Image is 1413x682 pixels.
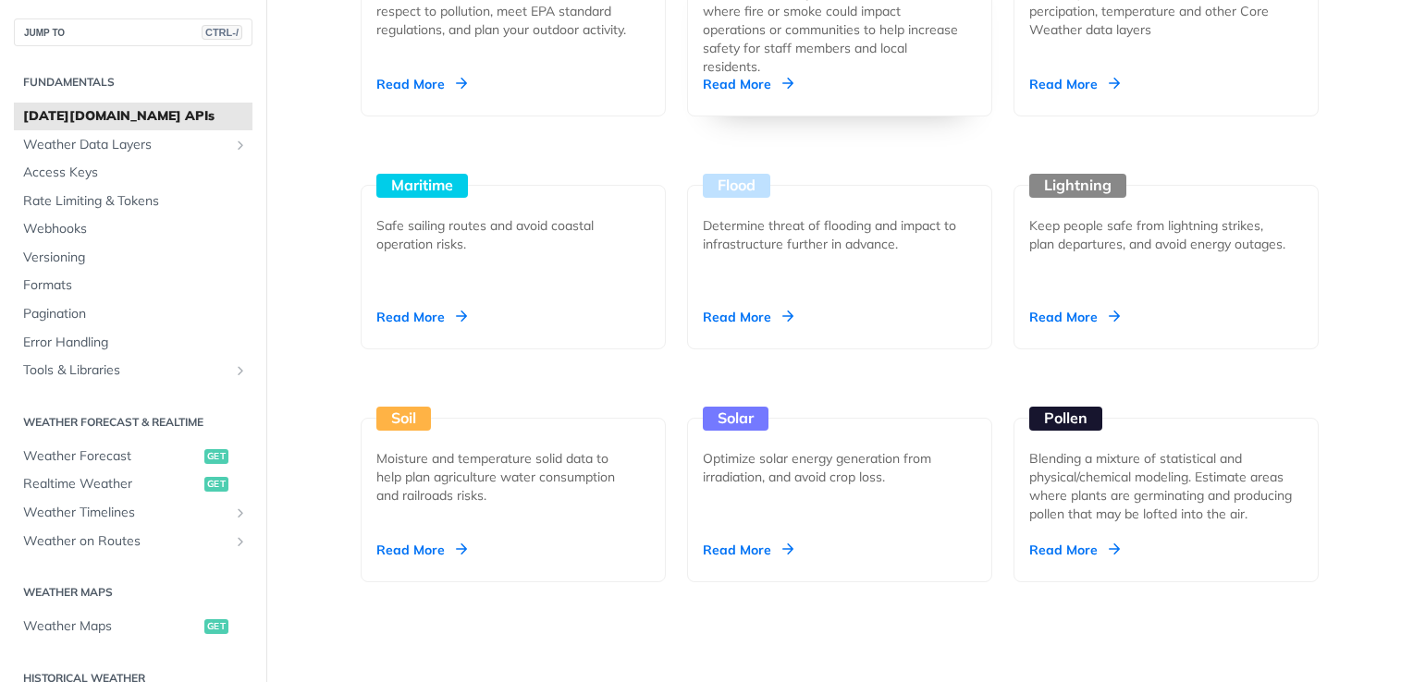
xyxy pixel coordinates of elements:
[23,276,248,295] span: Formats
[14,74,252,91] h2: Fundamentals
[14,300,252,328] a: Pagination
[14,584,252,601] h2: Weather Maps
[703,407,768,431] div: Solar
[204,477,228,492] span: get
[23,305,248,323] span: Pagination
[14,329,252,357] a: Error Handling
[14,103,252,130] a: [DATE][DOMAIN_NAME] APIs
[376,174,468,198] div: Maritime
[23,532,228,551] span: Weather on Routes
[23,617,200,636] span: Weather Maps
[703,449,962,486] div: Optimize solar energy generation from irradiation, and avoid crop loss.
[14,414,252,431] h2: Weather Forecast & realtime
[23,249,248,267] span: Versioning
[1029,308,1120,326] div: Read More
[14,357,252,384] a: Tools & LibrariesShow subpages for Tools & Libraries
[376,407,431,431] div: Soil
[703,75,793,93] div: Read More
[14,272,252,299] a: Formats
[14,188,252,215] a: Rate Limiting & Tokens
[14,215,252,243] a: Webhooks
[14,443,252,470] a: Weather Forecastget
[23,447,200,466] span: Weather Forecast
[14,470,252,498] a: Realtime Weatherget
[14,613,252,640] a: Weather Mapsget
[376,308,467,326] div: Read More
[680,116,1000,349] a: Flood Determine threat of flooding and impact to infrastructure further in advance. Read More
[703,308,793,326] div: Read More
[1029,75,1120,93] div: Read More
[14,499,252,527] a: Weather TimelinesShow subpages for Weather Timelines
[14,131,252,159] a: Weather Data LayersShow subpages for Weather Data Layers
[14,244,252,272] a: Versioning
[353,116,673,349] a: Maritime Safe sailing routes and avoid coastal operation risks. Read More
[23,136,228,154] span: Weather Data Layers
[1029,449,1303,523] div: Blending a mixture of statistical and physical/chemical modeling. Estimate areas where plants are...
[233,363,248,378] button: Show subpages for Tools & Libraries
[14,18,252,46] button: JUMP TOCTRL-/
[703,174,770,198] div: Flood
[233,138,248,152] button: Show subpages for Weather Data Layers
[1029,541,1120,559] div: Read More
[204,619,228,634] span: get
[1029,174,1126,198] div: Lightning
[1006,116,1326,349] a: Lightning Keep people safe from lightning strikes, plan departures, and avoid energy outages. Rea...
[14,528,252,555] a: Weather on RoutesShow subpages for Weather on Routes
[1006,349,1326,582] a: Pollen Blending a mixture of statistical and physical/chemical modeling. Estimate areas where pla...
[1029,216,1288,253] div: Keep people safe from lightning strikes, plan departures, and avoid energy outages.
[703,216,962,253] div: Determine threat of flooding and impact to infrastructure further in advance.
[233,534,248,549] button: Show subpages for Weather on Routes
[376,449,635,505] div: Moisture and temperature solid data to help plan agriculture water consumption and railroads risks.
[233,505,248,520] button: Show subpages for Weather Timelines
[23,164,248,182] span: Access Keys
[353,349,673,582] a: Soil Moisture and temperature solid data to help plan agriculture water consumption and railroads...
[23,220,248,238] span: Webhooks
[1029,407,1102,431] div: Pollen
[376,216,635,253] div: Safe sailing routes and avoid coastal operation risks.
[376,75,467,93] div: Read More
[23,192,248,211] span: Rate Limiting & Tokens
[14,159,252,187] a: Access Keys
[23,504,228,522] span: Weather Timelines
[23,107,248,126] span: [DATE][DOMAIN_NAME] APIs
[202,25,242,40] span: CTRL-/
[680,349,1000,582] a: Solar Optimize solar energy generation from irradiation, and avoid crop loss. Read More
[376,541,467,559] div: Read More
[703,541,793,559] div: Read More
[204,449,228,464] span: get
[23,475,200,493] span: Realtime Weather
[23,334,248,352] span: Error Handling
[23,361,228,380] span: Tools & Libraries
